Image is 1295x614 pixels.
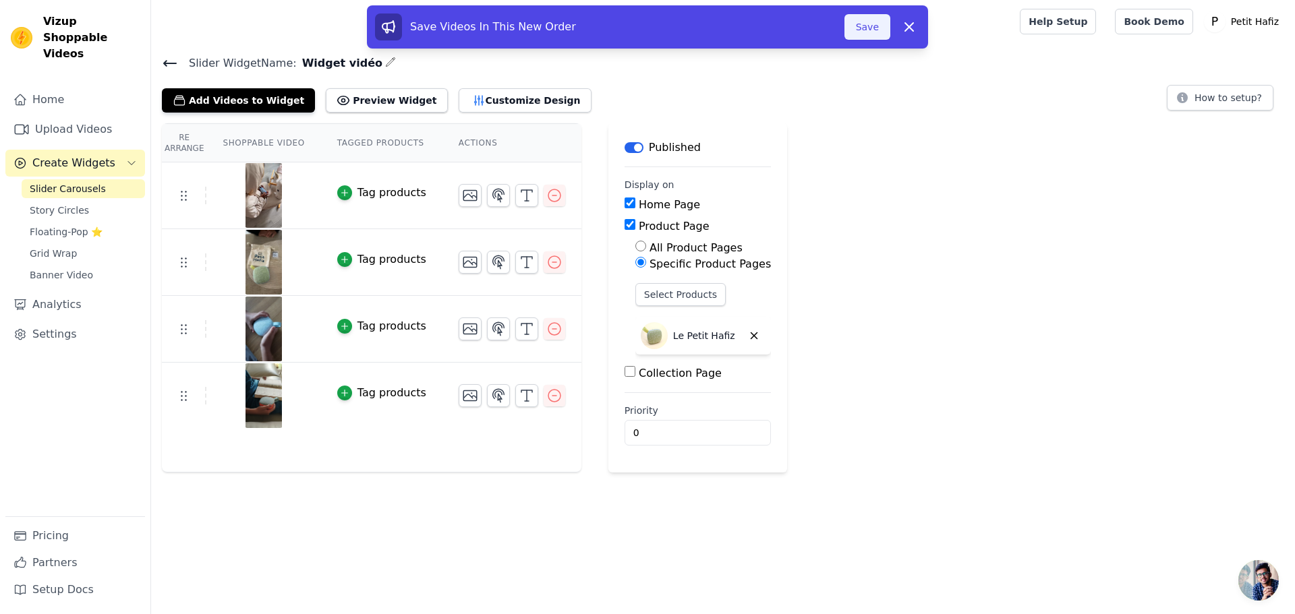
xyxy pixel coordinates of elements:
[357,385,426,401] div: Tag products
[337,185,426,201] button: Tag products
[357,185,426,201] div: Tag products
[844,14,890,40] button: Save
[22,222,145,241] a: Floating-Pop ⭐
[30,204,89,217] span: Story Circles
[649,140,701,156] p: Published
[641,322,668,349] img: Le Petit Hafiz
[22,201,145,220] a: Story Circles
[22,244,145,263] a: Grid Wrap
[30,247,77,260] span: Grid Wrap
[410,20,576,33] span: Save Videos In This New Order
[5,321,145,348] a: Settings
[5,522,145,549] a: Pricing
[245,363,283,428] img: vizup-images-316e.png
[639,367,722,379] label: Collection Page
[459,384,482,407] button: Change Thumbnail
[22,266,145,284] a: Banner Video
[639,220,710,233] label: Product Page
[30,225,103,239] span: Floating-Pop ⭐
[442,124,581,162] th: Actions
[337,318,426,334] button: Tag products
[5,549,145,576] a: Partners
[459,251,482,274] button: Change Thumbnail
[459,184,482,207] button: Change Thumbnail
[22,179,145,198] a: Slider Carousels
[1167,85,1273,111] button: How to setup?
[337,385,426,401] button: Tag products
[357,318,426,334] div: Tag products
[32,155,115,171] span: Create Widgets
[5,576,145,603] a: Setup Docs
[385,54,396,72] div: Edit Name
[1167,94,1273,107] a: How to setup?
[206,124,320,162] th: Shoppable Video
[743,324,766,347] button: Delete widget
[30,182,106,195] span: Slider Carousels
[650,257,771,270] label: Specific Product Pages
[245,297,283,361] img: vizup-images-2780.png
[650,241,743,254] label: All Product Pages
[357,251,426,268] div: Tag products
[162,124,206,162] th: Re Arrange
[459,88,592,113] button: Customize Design
[326,88,447,113] button: Preview Widget
[5,150,145,177] button: Create Widgets
[635,283,726,306] button: Select Products
[297,55,382,71] span: Widget vidéo
[30,268,93,282] span: Banner Video
[1238,560,1279,601] div: Ouvrir le chat
[5,116,145,143] a: Upload Videos
[625,404,771,417] label: Priority
[639,198,700,211] label: Home Page
[245,230,283,295] img: vizup-images-7280.png
[625,178,674,191] legend: Display on
[321,124,442,162] th: Tagged Products
[178,55,297,71] span: Slider Widget Name:
[5,86,145,113] a: Home
[5,291,145,318] a: Analytics
[245,163,283,228] img: vizup-images-d21d.png
[337,251,426,268] button: Tag products
[673,329,735,342] p: Le Petit Hafiz
[162,88,315,113] button: Add Videos to Widget
[459,317,482,340] button: Change Thumbnail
